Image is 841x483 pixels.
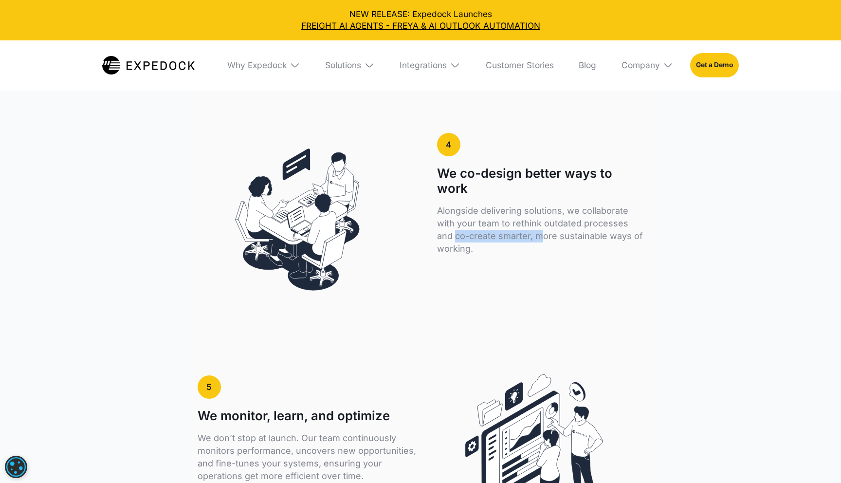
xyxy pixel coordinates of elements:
p: Alongside delivering solutions, we collaborate with your team to rethink outdated processes and c... [437,204,643,255]
a: Blog [570,40,604,91]
h1: We co-design better ways to work [437,166,643,196]
a: 5 [198,375,221,399]
a: Customer Stories [477,40,562,91]
div: Company [613,40,681,91]
div: NEW RELEASE: Expedock Launches [8,8,833,32]
p: We don’t stop at launch. Our team continuously monitors performance, uncovers new opportunities, ... [198,432,416,483]
div: Company [622,60,660,71]
a: 4 [437,133,460,156]
div: Why Expedock [219,40,309,91]
a: Get a Demo [690,53,739,77]
div: Why Expedock [227,60,287,71]
div: Solutions [317,40,383,91]
iframe: Chat Widget [674,378,841,483]
div: Integrations [391,40,469,91]
div: Solutions [325,60,361,71]
a: FREIGHT AI AGENTS - FREYA & AI OUTLOOK AUTOMATION [8,20,833,32]
h1: We monitor, learn, and optimize [198,409,390,424]
div: Integrations [400,60,447,71]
